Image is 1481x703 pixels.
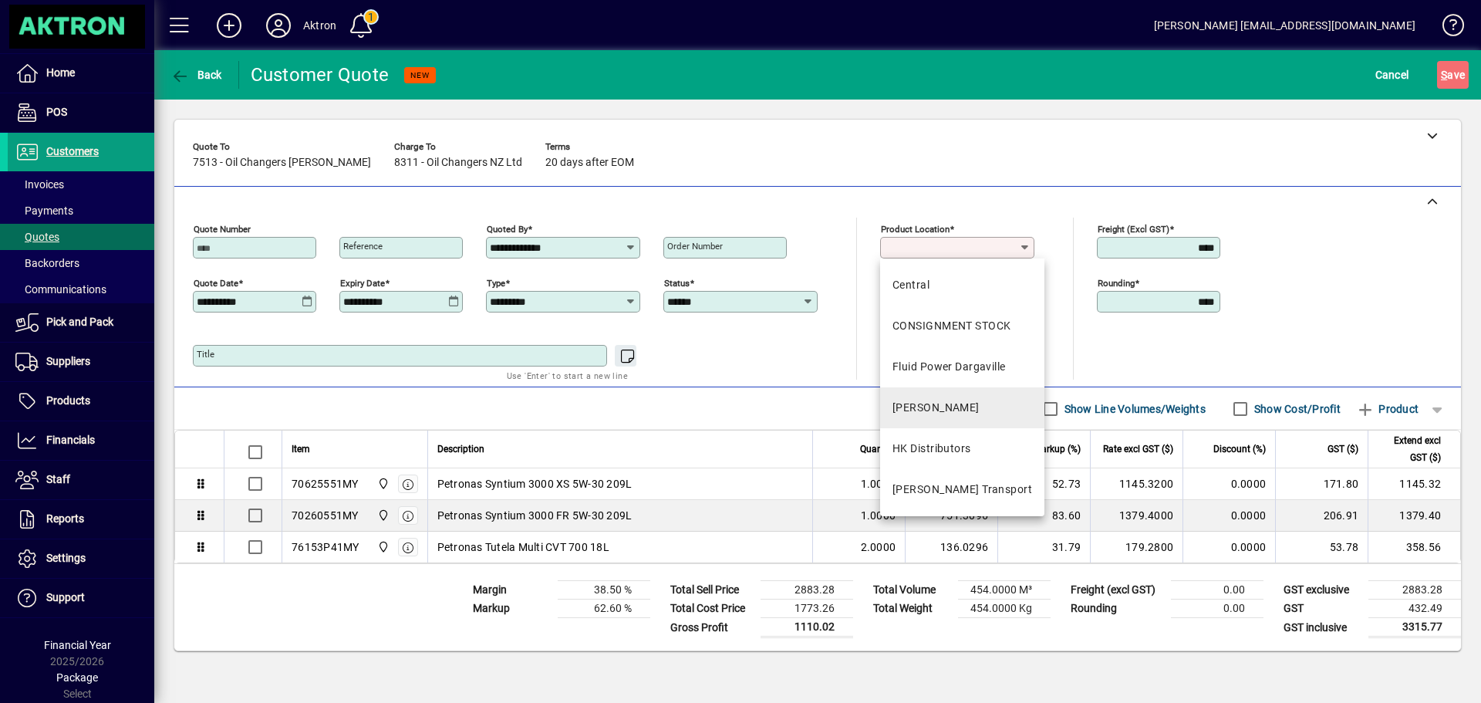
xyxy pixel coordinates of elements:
[958,581,1051,600] td: 454.0000 M³
[1213,441,1266,458] span: Discount (%)
[8,579,154,617] a: Support
[8,198,154,224] a: Payments
[861,508,896,523] span: 1.0000
[487,278,505,289] mat-label: Type
[46,473,70,485] span: Staff
[1368,500,1460,532] td: 1379.40
[892,441,971,457] div: HK Distributors
[545,157,634,169] span: 20 days after EOM
[46,316,113,328] span: Pick and Pack
[487,224,528,235] mat-label: Quoted by
[15,283,106,296] span: Communications
[1356,397,1419,421] span: Product
[664,278,690,289] mat-label: Status
[303,13,336,38] div: Aktron
[46,66,75,79] span: Home
[56,671,98,684] span: Package
[880,387,1044,428] mat-option: HAMILTON
[860,441,896,458] span: Quantity
[663,600,761,618] td: Total Cost Price
[204,12,254,39] button: Add
[1368,468,1460,500] td: 1145.32
[292,476,359,492] div: 70625551MY
[558,600,650,618] td: 62.60 %
[193,157,371,169] span: 7513 - Oil Changers [PERSON_NAME]
[8,421,154,460] a: Financials
[1275,468,1368,500] td: 171.80
[8,461,154,499] a: Staff
[1098,278,1135,289] mat-label: Rounding
[861,476,896,492] span: 1.0000
[1171,581,1263,600] td: 0.00
[880,346,1044,387] mat-option: Fluid Power Dargaville
[170,69,222,81] span: Back
[8,171,154,198] a: Invoices
[507,367,628,384] mat-hint: Use 'Enter' to start a new line
[1378,432,1441,466] span: Extend excl GST ($)
[880,428,1044,469] mat-option: HK Distributors
[667,241,723,252] mat-label: Order number
[15,257,79,269] span: Backorders
[46,394,90,407] span: Products
[865,600,958,618] td: Total Weight
[1275,500,1368,532] td: 206.91
[340,278,385,289] mat-label: Expiry date
[880,306,1044,346] mat-option: CONSIGNMENT STOCK
[292,441,310,458] span: Item
[1182,532,1275,563] td: 0.0000
[1371,61,1413,89] button: Cancel
[1171,600,1263,618] td: 0.00
[394,157,522,169] span: 8311 - Oil Changers NZ Ltd
[8,250,154,276] a: Backorders
[167,61,226,89] button: Back
[1100,539,1173,555] div: 179.2800
[465,600,558,618] td: Markup
[292,508,359,523] div: 70260551MY
[1276,600,1368,618] td: GST
[251,63,390,87] div: Customer Quote
[892,318,1010,334] div: CONSIGNMENT STOCK
[1276,581,1368,600] td: GST exclusive
[1063,600,1171,618] td: Rounding
[892,359,1006,375] div: Fluid Power Dargaville
[1034,441,1081,458] span: Markup (%)
[997,532,1090,563] td: 31.79
[1251,401,1341,417] label: Show Cost/Profit
[1368,600,1461,618] td: 432.49
[892,482,1032,498] div: [PERSON_NAME] Transport
[254,12,303,39] button: Profile
[46,591,85,603] span: Support
[410,70,430,80] span: NEW
[8,303,154,342] a: Pick and Pack
[8,500,154,539] a: Reports
[663,618,761,637] td: Gross Profit
[8,224,154,250] a: Quotes
[292,539,359,555] div: 76153P41MY
[465,581,558,600] td: Margin
[1368,618,1461,637] td: 3315.77
[343,241,383,252] mat-label: Reference
[437,508,633,523] span: Petronas Syntium 3000 FR 5W-30 209L
[437,476,633,492] span: Petronas Syntium 3000 XS 5W-30 209L
[1368,581,1461,600] td: 2883.28
[1437,61,1469,89] button: Save
[761,581,853,600] td: 2883.28
[437,539,609,555] span: Petronas Tutela Multi CVT 700 18L
[1328,441,1358,458] span: GST ($)
[44,639,111,651] span: Financial Year
[880,265,1044,306] mat-option: Central
[46,355,90,367] span: Suppliers
[1375,63,1409,87] span: Cancel
[1275,532,1368,563] td: 53.78
[892,277,929,293] div: Central
[8,54,154,93] a: Home
[1431,3,1462,53] a: Knowledge Base
[1348,395,1426,423] button: Product
[1103,441,1173,458] span: Rate excl GST ($)
[8,276,154,302] a: Communications
[558,581,650,600] td: 38.50 %
[861,539,896,555] span: 2.0000
[8,93,154,132] a: POS
[46,552,86,564] span: Settings
[1441,69,1447,81] span: S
